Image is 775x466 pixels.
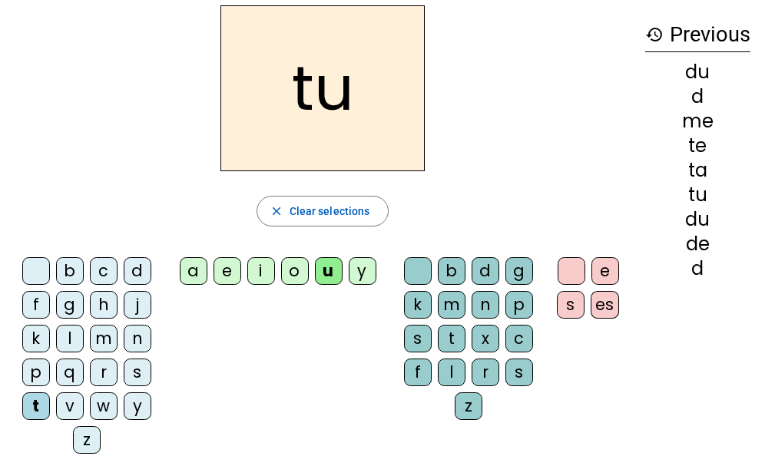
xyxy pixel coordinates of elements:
[90,325,118,352] div: m
[404,359,432,386] div: f
[290,202,370,220] span: Clear selections
[180,257,207,285] div: a
[22,291,50,319] div: f
[645,112,750,131] div: me
[90,359,118,386] div: r
[73,426,101,454] div: z
[472,325,499,352] div: x
[455,392,482,420] div: z
[438,325,465,352] div: t
[438,359,465,386] div: l
[645,88,750,106] div: d
[90,291,118,319] div: h
[124,359,151,386] div: s
[645,235,750,253] div: de
[645,63,750,81] div: du
[56,392,84,420] div: v
[645,161,750,180] div: ta
[404,325,432,352] div: s
[505,291,533,319] div: p
[124,325,151,352] div: n
[56,359,84,386] div: q
[247,257,275,285] div: i
[557,291,585,319] div: s
[56,291,84,319] div: g
[645,25,664,44] mat-icon: history
[645,259,750,278] div: d
[270,204,283,218] mat-icon: close
[90,257,118,285] div: c
[124,392,151,420] div: y
[22,392,50,420] div: t
[591,257,619,285] div: e
[645,18,750,52] h3: Previous
[505,359,533,386] div: s
[645,210,750,229] div: du
[56,257,84,285] div: b
[124,257,151,285] div: d
[472,359,499,386] div: r
[214,257,241,285] div: e
[220,5,425,171] h2: tu
[645,186,750,204] div: tu
[404,291,432,319] div: k
[22,325,50,352] div: k
[472,291,499,319] div: n
[90,392,118,420] div: w
[22,359,50,386] div: p
[472,257,499,285] div: d
[645,137,750,155] div: te
[349,257,376,285] div: y
[257,196,389,226] button: Clear selections
[505,325,533,352] div: c
[438,291,465,319] div: m
[124,291,151,319] div: j
[315,257,343,285] div: u
[281,257,309,285] div: o
[591,291,619,319] div: es
[505,257,533,285] div: g
[56,325,84,352] div: l
[438,257,465,285] div: b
